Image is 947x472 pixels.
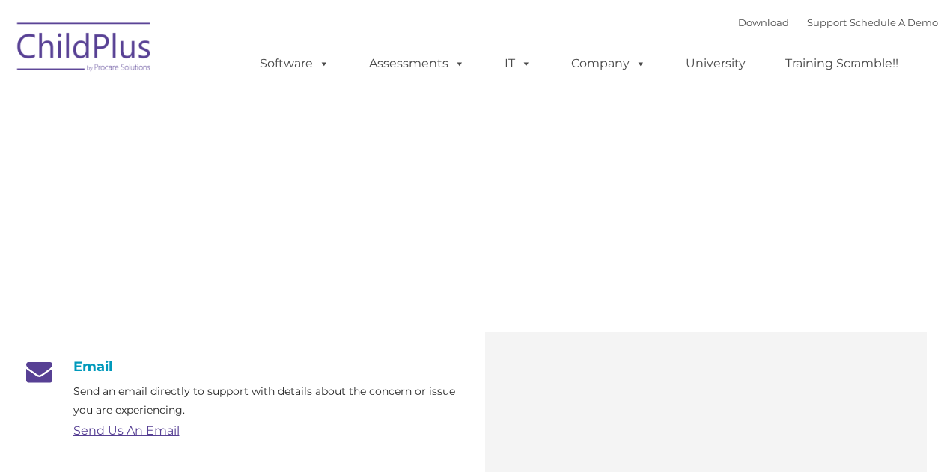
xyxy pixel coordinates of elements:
img: ChildPlus by Procare Solutions [10,12,159,87]
p: Send an email directly to support with details about the concern or issue you are experiencing. [73,382,463,420]
a: Training Scramble!! [770,49,913,79]
a: Software [245,49,344,79]
a: Schedule A Demo [850,16,938,28]
a: Support [807,16,847,28]
a: IT [490,49,546,79]
h4: Email [21,358,463,375]
a: Company [556,49,661,79]
a: University [671,49,761,79]
font: | [738,16,938,28]
a: Send Us An Email [73,423,180,438]
a: Download [738,16,789,28]
a: Assessments [354,49,480,79]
